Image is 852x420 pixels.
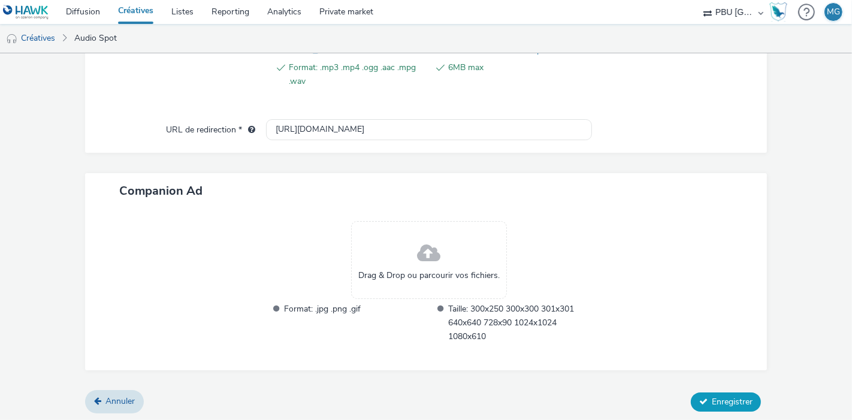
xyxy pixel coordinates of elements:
img: Hawk Academy [769,2,787,22]
label: URL de redirection * [161,119,260,136]
a: Audio Spot [68,24,123,53]
span: Companion Ad [119,183,203,199]
span: Format: .jpg .png .gif [284,302,427,343]
span: Enregistrer [712,396,753,407]
div: L'URL de redirection sera utilisée comme URL de validation avec certains SSP et ce sera l'URL de ... [242,124,255,136]
input: url... [266,119,592,140]
button: Enregistrer [691,392,761,412]
img: undefined Logo [3,5,49,20]
a: Hawk Academy [769,2,792,22]
span: Format: .mp3 .mp4 .ogg .aac .mpg .wav [289,61,427,88]
div: MG [827,3,840,21]
span: Annuler [105,395,135,407]
span: Taille: 300x250 300x300 301x301 640x640 728x90 1024x1024 1080x610 [449,302,592,343]
span: Drag & Drop ou parcourir vos fichiers. [358,270,500,282]
img: audio [6,33,18,45]
span: 6MB max [449,61,587,88]
a: Annuler [85,390,144,413]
